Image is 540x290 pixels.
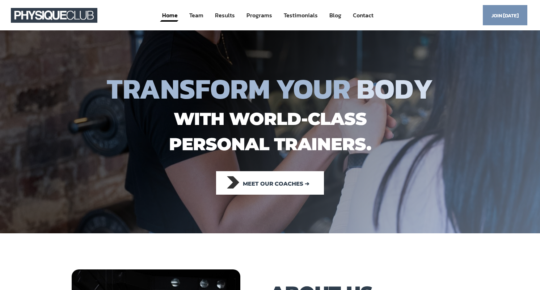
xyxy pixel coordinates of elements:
a: Programs [246,9,273,22]
a: Blog [329,9,342,22]
a: Meet our coaches ➔ [216,171,324,195]
span: Meet our coaches ➔ [243,176,309,192]
span: Join [DATE] [492,9,519,23]
a: Results [214,9,236,22]
a: Team [189,9,204,22]
a: Contact [352,9,374,22]
span: Y [413,76,433,101]
a: Home [161,9,178,22]
h1: with world-class personal trainers. [42,106,498,157]
a: Join [DATE] [483,5,527,25]
span: TRANSFORM YOUR [107,68,351,110]
a: Testimonials [283,9,318,22]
